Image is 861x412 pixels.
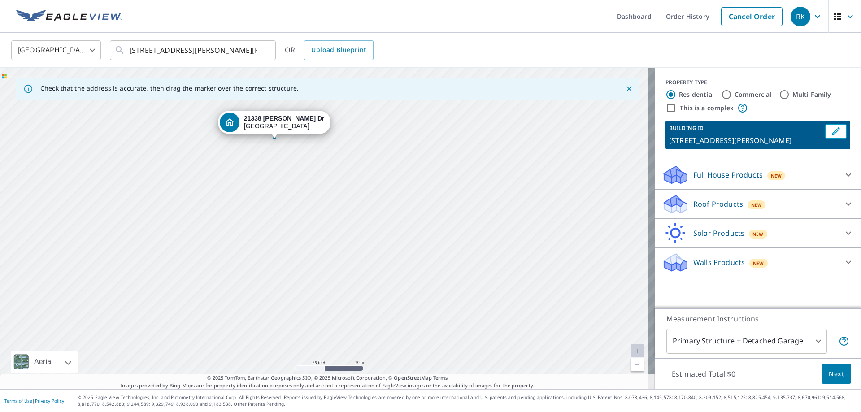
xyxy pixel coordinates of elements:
[721,7,783,26] a: Cancel Order
[394,374,431,381] a: OpenStreetMap
[822,364,851,384] button: Next
[679,90,714,99] label: Residential
[829,369,844,380] span: Next
[791,7,810,26] div: RK
[665,78,850,87] div: PROPERTY TYPE
[771,172,782,179] span: New
[31,351,56,373] div: Aerial
[669,135,822,146] p: [STREET_ADDRESS][PERSON_NAME]
[218,111,331,139] div: Dropped pin, building 1, Residential property, 21338 Lynn Dr Lexington Park, MD 20653
[680,104,734,113] label: This is a complex
[304,40,373,60] a: Upload Blueprint
[825,124,847,139] button: Edit building 1
[753,260,764,267] span: New
[4,398,64,403] p: |
[666,313,849,324] p: Measurement Instructions
[16,10,122,23] img: EV Logo
[4,398,32,404] a: Terms of Use
[693,257,745,268] p: Walls Products
[623,83,635,95] button: Close
[792,90,831,99] label: Multi-Family
[662,193,854,215] div: Roof ProductsNew
[751,201,762,208] span: New
[244,115,325,122] strong: 21338 [PERSON_NAME] Dr
[11,351,78,373] div: Aerial
[35,398,64,404] a: Privacy Policy
[433,374,448,381] a: Terms
[662,252,854,273] div: Walls ProductsNew
[752,230,764,238] span: New
[693,199,743,209] p: Roof Products
[285,40,374,60] div: OR
[665,364,743,384] p: Estimated Total: $0
[735,90,772,99] label: Commercial
[78,394,857,408] p: © 2025 Eagle View Technologies, Inc. and Pictometry International Corp. All Rights Reserved. Repo...
[693,228,744,239] p: Solar Products
[40,84,299,92] p: Check that the address is accurate, then drag the marker over the correct structure.
[631,344,644,358] a: Current Level 20, Zoom In Disabled
[662,222,854,244] div: Solar ProductsNew
[244,115,325,130] div: [GEOGRAPHIC_DATA]
[11,38,101,63] div: [GEOGRAPHIC_DATA]
[130,38,257,63] input: Search by address or latitude-longitude
[669,124,704,132] p: BUILDING ID
[666,329,827,354] div: Primary Structure + Detached Garage
[662,164,854,186] div: Full House ProductsNew
[693,169,763,180] p: Full House Products
[207,374,448,382] span: © 2025 TomTom, Earthstar Geographics SIO, © 2025 Microsoft Corporation, ©
[839,336,849,347] span: Your report will include the primary structure and a detached garage if one exists.
[311,44,366,56] span: Upload Blueprint
[631,358,644,371] a: Current Level 20, Zoom Out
